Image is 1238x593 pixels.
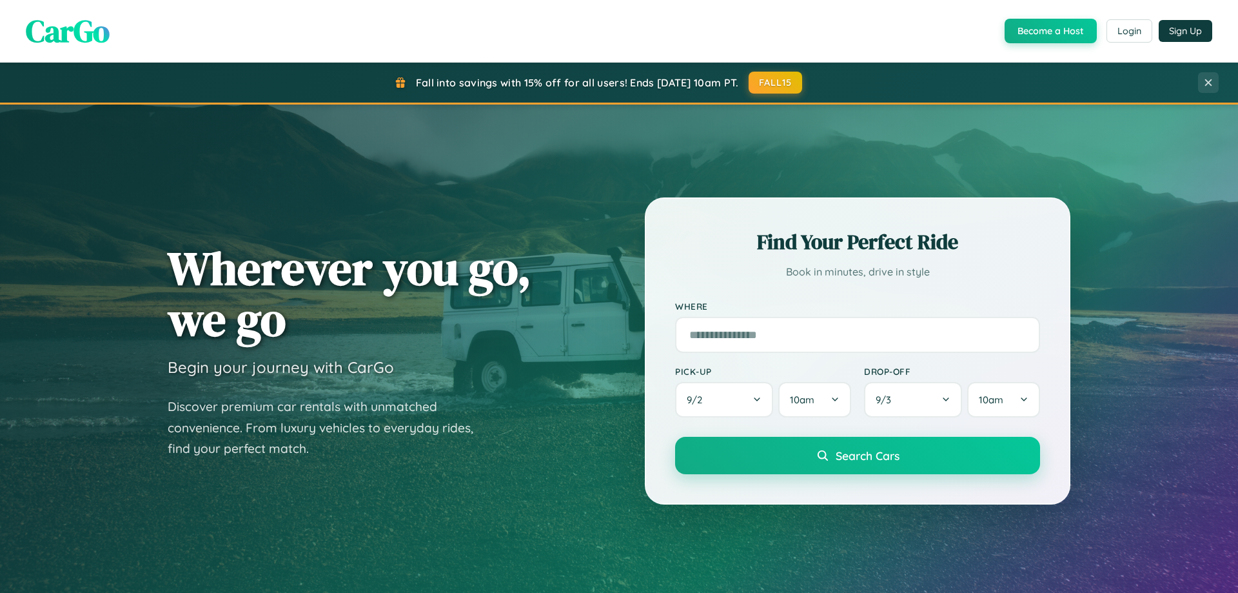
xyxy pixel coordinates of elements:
[168,396,490,459] p: Discover premium car rentals with unmatched convenience. From luxury vehicles to everyday rides, ...
[1159,20,1212,42] button: Sign Up
[836,448,899,463] span: Search Cars
[675,228,1040,256] h2: Find Your Perfect Ride
[749,72,803,94] button: FALL15
[26,10,110,52] span: CarGo
[675,301,1040,312] label: Where
[864,382,962,417] button: 9/3
[416,76,739,89] span: Fall into savings with 15% off for all users! Ends [DATE] 10am PT.
[876,394,898,406] span: 9 / 3
[864,366,1040,377] label: Drop-off
[687,394,709,406] span: 9 / 2
[778,382,851,417] button: 10am
[790,394,814,406] span: 10am
[979,394,1003,406] span: 10am
[675,366,851,377] label: Pick-up
[168,243,531,345] h1: Wherever you go, we go
[675,437,1040,474] button: Search Cars
[675,263,1040,281] p: Book in minutes, drive in style
[1005,19,1097,43] button: Become a Host
[168,357,394,377] h3: Begin your journey with CarGo
[1106,19,1152,43] button: Login
[675,382,773,417] button: 9/2
[967,382,1040,417] button: 10am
